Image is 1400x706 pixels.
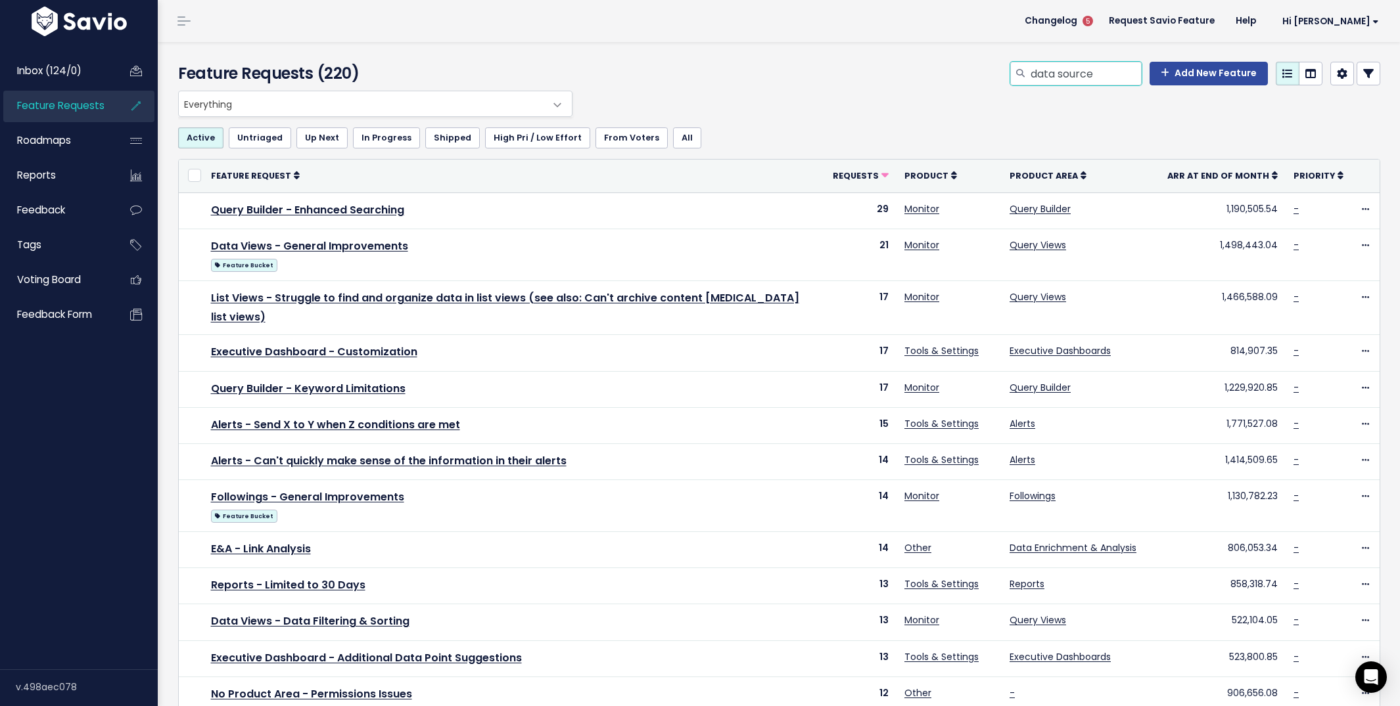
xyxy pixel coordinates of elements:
[211,453,567,468] a: Alerts - Can't quickly make sense of the information in their alerts
[211,344,417,359] a: Executive Dashboard - Customization
[904,577,979,590] a: Tools & Settings
[211,510,277,523] span: Feature Bucket
[1010,381,1071,394] a: Query Builder
[28,7,130,36] img: logo-white.9d6f32f41409.svg
[1010,541,1136,554] a: Data Enrichment & Analysis
[296,127,348,148] a: Up Next
[825,604,897,640] td: 13
[17,133,71,147] span: Roadmaps
[825,568,897,604] td: 13
[904,344,979,357] a: Tools & Settings
[211,507,277,523] a: Feature Bucket
[1294,453,1299,466] a: -
[211,202,404,217] a: Query Builder - Enhanced Searching
[1159,443,1286,479] td: 1,414,509.65
[825,532,897,568] td: 14
[904,238,939,252] a: Monitor
[1282,16,1379,26] span: Hi [PERSON_NAME]
[1010,290,1066,303] a: Query Views
[178,127,1380,148] ul: Filter feature requests
[211,170,291,181] span: Feature Request
[17,307,92,321] span: Feedback form
[1294,686,1299,699] a: -
[1010,489,1056,502] a: Followings
[1225,11,1267,31] a: Help
[211,256,277,273] a: Feature Bucket
[1150,62,1268,85] a: Add New Feature
[1167,169,1278,182] a: ARR at End of Month
[425,127,480,148] a: Shipped
[904,650,979,663] a: Tools & Settings
[825,443,897,479] td: 14
[1025,16,1077,26] span: Changelog
[17,203,65,217] span: Feedback
[17,273,81,286] span: Voting Board
[1010,417,1035,430] a: Alerts
[178,91,572,117] span: Everything
[211,541,311,556] a: E&A - Link Analysis
[211,613,409,629] a: Data Views - Data Filtering & Sorting
[211,169,300,182] a: Feature Request
[904,417,979,430] a: Tools & Settings
[1267,11,1389,32] a: Hi [PERSON_NAME]
[353,127,420,148] a: In Progress
[3,91,109,121] a: Feature Requests
[211,290,799,324] a: List Views - Struggle to find and organize data in list views (see also: Can't archive content [M...
[211,259,277,272] span: Feature Bucket
[211,238,408,254] a: Data Views - General Improvements
[1294,577,1299,590] a: -
[825,280,897,335] td: 17
[179,91,546,116] span: Everything
[1159,280,1286,335] td: 1,466,588.09
[1010,577,1044,590] a: Reports
[825,371,897,407] td: 17
[673,127,701,148] a: All
[3,230,109,260] a: Tags
[1294,613,1299,627] a: -
[1159,371,1286,407] td: 1,229,920.85
[17,238,41,252] span: Tags
[1159,229,1286,280] td: 1,498,443.04
[1083,16,1093,26] span: 5
[1010,453,1035,466] a: Alerts
[1294,238,1299,252] a: -
[1098,11,1225,31] a: Request Savio Feature
[825,407,897,443] td: 15
[17,99,105,112] span: Feature Requests
[1294,202,1299,215] a: -
[3,160,109,190] a: Reports
[904,541,931,554] a: Other
[1294,169,1343,182] a: Priority
[211,489,404,504] a: Followings - General Improvements
[1159,568,1286,604] td: 858,318.74
[825,335,897,371] td: 17
[3,56,109,86] a: Inbox (124/0)
[1294,417,1299,430] a: -
[825,480,897,532] td: 14
[1294,170,1335,181] span: Priority
[904,613,939,627] a: Monitor
[1294,489,1299,502] a: -
[1159,335,1286,371] td: 814,907.35
[595,127,668,148] a: From Voters
[1010,686,1015,699] a: -
[178,127,223,148] a: Active
[1159,532,1286,568] td: 806,053.34
[825,192,897,229] td: 29
[211,577,365,592] a: Reports - Limited to 30 Days
[904,170,948,181] span: Product
[1294,541,1299,554] a: -
[211,381,406,396] a: Query Builder - Keyword Limitations
[833,169,889,182] a: Requests
[904,453,979,466] a: Tools & Settings
[904,169,957,182] a: Product
[3,125,109,156] a: Roadmaps
[833,170,879,181] span: Requests
[1159,480,1286,532] td: 1,130,782.23
[17,64,82,77] span: Inbox (124/0)
[1010,202,1071,215] a: Query Builder
[904,381,939,394] a: Monitor
[178,62,566,85] h4: Feature Requests (220)
[229,127,291,148] a: Untriaged
[1167,170,1269,181] span: ARR at End of Month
